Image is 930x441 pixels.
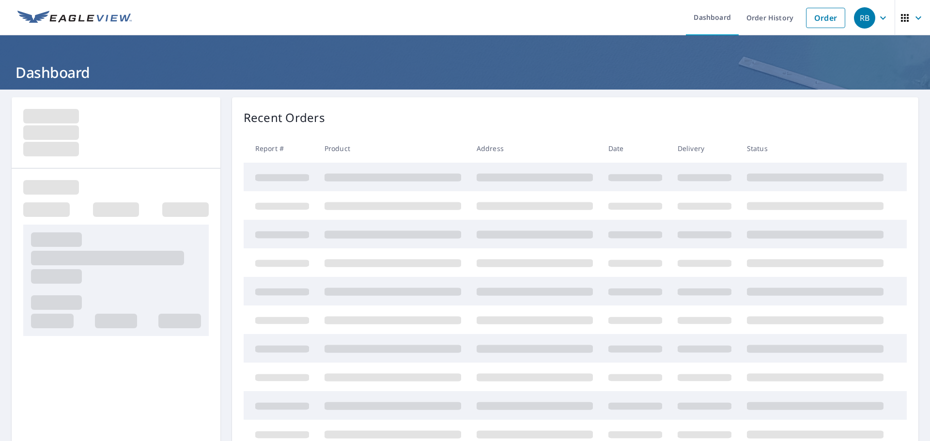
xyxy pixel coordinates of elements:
[739,134,891,163] th: Status
[670,134,739,163] th: Delivery
[469,134,601,163] th: Address
[244,134,317,163] th: Report #
[317,134,469,163] th: Product
[244,109,325,126] p: Recent Orders
[12,62,918,82] h1: Dashboard
[854,7,875,29] div: RB
[17,11,132,25] img: EV Logo
[601,134,670,163] th: Date
[806,8,845,28] a: Order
